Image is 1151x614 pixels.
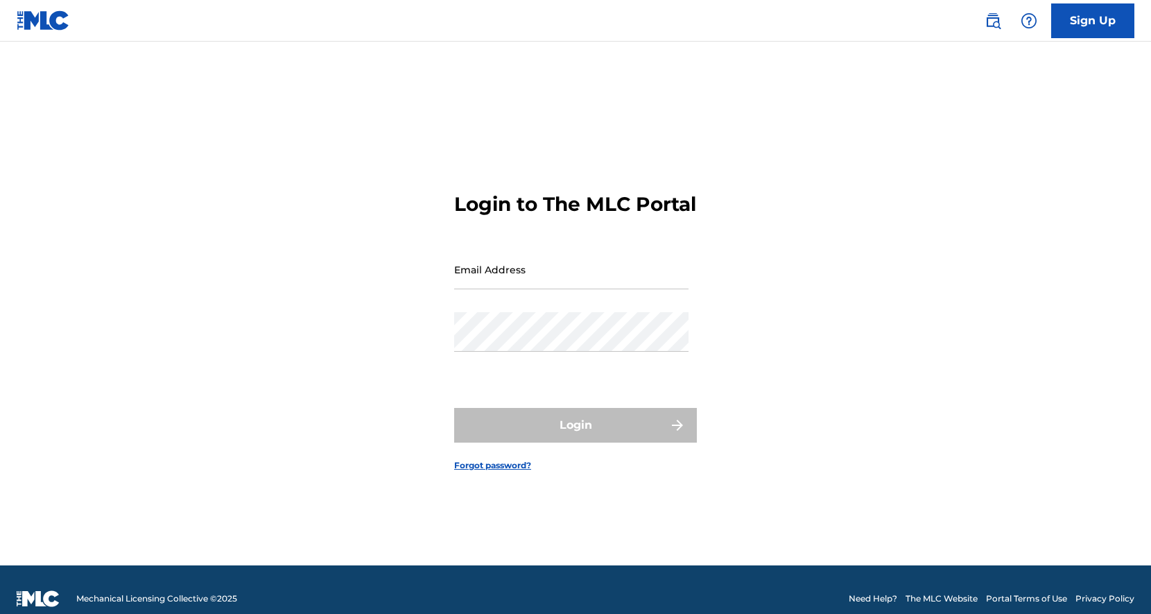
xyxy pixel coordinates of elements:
[906,592,978,605] a: The MLC Website
[17,10,70,31] img: MLC Logo
[76,592,237,605] span: Mechanical Licensing Collective © 2025
[454,192,696,216] h3: Login to The MLC Portal
[1051,3,1134,38] a: Sign Up
[17,590,60,607] img: logo
[1082,547,1151,614] iframe: Chat Widget
[1075,592,1134,605] a: Privacy Policy
[1021,12,1037,29] img: help
[979,7,1007,35] a: Public Search
[454,459,531,472] a: Forgot password?
[986,592,1067,605] a: Portal Terms of Use
[985,12,1001,29] img: search
[1015,7,1043,35] div: Help
[849,592,897,605] a: Need Help?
